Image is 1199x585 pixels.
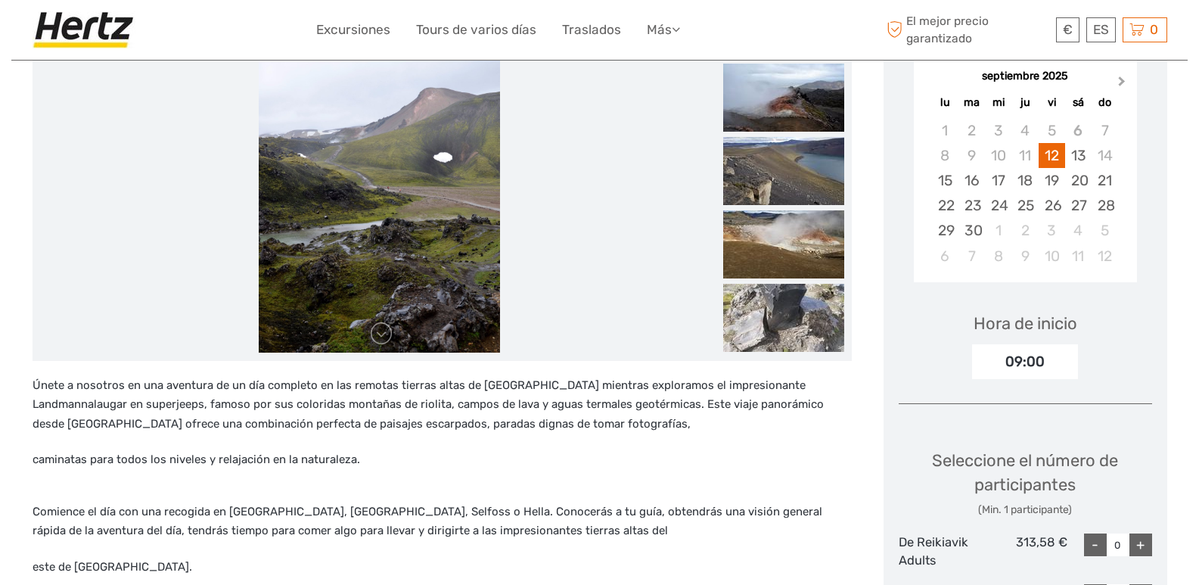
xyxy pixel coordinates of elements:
[958,168,985,193] div: Choose martes, 16 de septiembre de 2025
[33,11,140,48] img: Hertz
[958,143,985,168] div: Not available martes, 9 de septiembre de 2025
[932,143,958,168] div: Not available lunes, 8 de septiembre de 2025
[1065,118,1092,143] div: Not available sábado, 6 de septiembre de 2025
[985,92,1011,113] div: mi
[1065,193,1092,218] div: Choose sábado, 27 de septiembre de 2025
[174,23,192,42] button: Open LiveChat chat widget
[932,193,958,218] div: Choose lunes, 22 de septiembre de 2025
[985,143,1011,168] div: Not available miércoles, 10 de septiembre de 2025
[1092,118,1118,143] div: Not available domingo, 7 de septiembre de 2025
[884,13,1052,46] span: El mejor precio garantizado
[1065,244,1092,269] div: Choose sábado, 11 de octubre de 2025
[932,118,958,143] div: Not available lunes, 1 de septiembre de 2025
[1092,168,1118,193] div: Choose domingo, 21 de septiembre de 2025
[1011,168,1038,193] div: Choose jueves, 18 de septiembre de 2025
[1084,534,1107,556] div: -
[1092,218,1118,243] div: Choose domingo, 5 de octubre de 2025
[647,19,680,41] a: Más
[985,193,1011,218] div: Choose miércoles, 24 de septiembre de 2025
[958,118,985,143] div: Not available martes, 2 de septiembre de 2025
[1086,17,1116,42] div: ES
[1011,92,1038,113] div: ju
[1011,118,1038,143] div: Not available jueves, 4 de septiembre de 2025
[1039,168,1065,193] div: Choose viernes, 19 de septiembre de 2025
[1011,218,1038,243] div: Choose jueves, 2 de octubre de 2025
[723,210,844,278] img: 0d6fbf979d314100bd2dad1a84be66f7_slider_thumbnail.jpg
[958,193,985,218] div: Choose martes, 23 de septiembre de 2025
[1148,22,1160,37] span: 0
[1065,143,1092,168] div: Choose sábado, 13 de septiembre de 2025
[932,92,958,113] div: lu
[983,534,1067,569] div: 313,58 €
[1063,22,1073,37] span: €
[1039,143,1065,168] div: Choose viernes, 12 de septiembre de 2025
[972,344,1078,379] div: 09:00
[985,218,1011,243] div: Choose miércoles, 1 de octubre de 2025
[723,64,844,132] img: 09e3a8dbbcd842d58234574afd25a14b_slider_thumbnail.jpg
[958,92,985,113] div: ma
[1092,92,1118,113] div: do
[316,19,390,41] a: Excursiones
[33,503,852,541] p: Comience el día con una recogida en [GEOGRAPHIC_DATA], [GEOGRAPHIC_DATA], Selfoss o Hella. Conoce...
[914,69,1137,85] div: septiembre 2025
[899,503,1152,518] div: (Min. 1 participante)
[958,218,985,243] div: Choose martes, 30 de septiembre de 2025
[723,284,844,352] img: 56fa0de429794381882dd17e202456c5_slider_thumbnail.jpg
[1039,244,1065,269] div: Choose viernes, 10 de octubre de 2025
[932,244,958,269] div: Choose lunes, 6 de octubre de 2025
[899,449,1152,518] div: Seleccione el número de participantes
[985,244,1011,269] div: Choose miércoles, 8 de octubre de 2025
[1039,193,1065,218] div: Choose viernes, 26 de septiembre de 2025
[562,19,621,41] a: Traslados
[1092,244,1118,269] div: Choose domingo, 12 de octubre de 2025
[21,26,171,39] p: We're away right now. Please check back later!
[1011,193,1038,218] div: Choose jueves, 25 de septiembre de 2025
[1065,218,1092,243] div: Choose sábado, 4 de octubre de 2025
[33,376,852,434] p: Únete a nosotros en una aventura de un día completo en las remotas tierras altas de [GEOGRAPHIC_D...
[1039,218,1065,243] div: Choose viernes, 3 de octubre de 2025
[1011,143,1038,168] div: Not available jueves, 11 de septiembre de 2025
[1065,168,1092,193] div: Choose sábado, 20 de septiembre de 2025
[985,168,1011,193] div: Choose miércoles, 17 de septiembre de 2025
[985,118,1011,143] div: Not available miércoles, 3 de septiembre de 2025
[1111,73,1135,97] button: Next Month
[958,244,985,269] div: Choose martes, 7 de octubre de 2025
[974,312,1077,335] div: Hora de inicio
[1065,92,1092,113] div: sá
[932,218,958,243] div: Choose lunes, 29 de septiembre de 2025
[1092,193,1118,218] div: Choose domingo, 28 de septiembre de 2025
[1129,534,1152,556] div: +
[416,19,536,41] a: Tours de varios días
[1092,143,1118,168] div: Not available domingo, 14 de septiembre de 2025
[918,118,1132,269] div: month 2025-09
[899,534,983,569] div: De Reikiavik Adults
[723,137,844,205] img: e1e1cc1eba334cf6a73cfa8976f9c726_slider_thumbnail.jpg
[1039,92,1065,113] div: vi
[1011,244,1038,269] div: Choose jueves, 9 de octubre de 2025
[932,168,958,193] div: Choose lunes, 15 de septiembre de 2025
[1039,118,1065,143] div: Not available viernes, 5 de septiembre de 2025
